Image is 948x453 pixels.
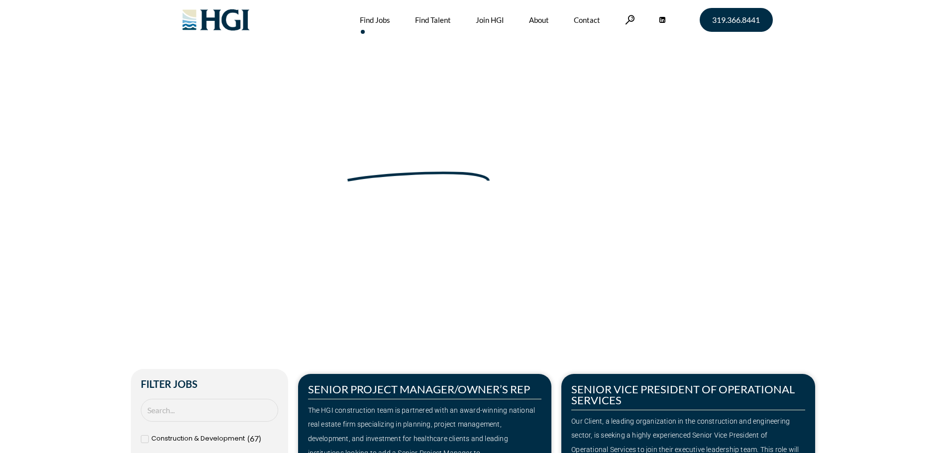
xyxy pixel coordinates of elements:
[250,434,259,443] span: 67
[196,190,236,200] span: »
[308,382,530,396] a: SENIOR PROJECT MANAGER/OWNER’S REP
[141,399,278,422] input: Search Job
[141,379,278,389] h2: Filter Jobs
[259,434,261,443] span: )
[220,190,236,200] span: Jobs
[571,382,795,407] a: SENIOR VICE PRESIDENT OF OPERATIONAL SERVICES
[712,16,760,24] span: 319.366.8441
[700,8,773,32] a: 319.366.8441
[247,434,250,443] span: (
[196,142,339,178] span: Make Your
[196,190,216,200] a: Home
[151,432,245,446] span: Construction & Development
[345,144,492,177] span: Next Move
[625,15,635,24] a: Search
